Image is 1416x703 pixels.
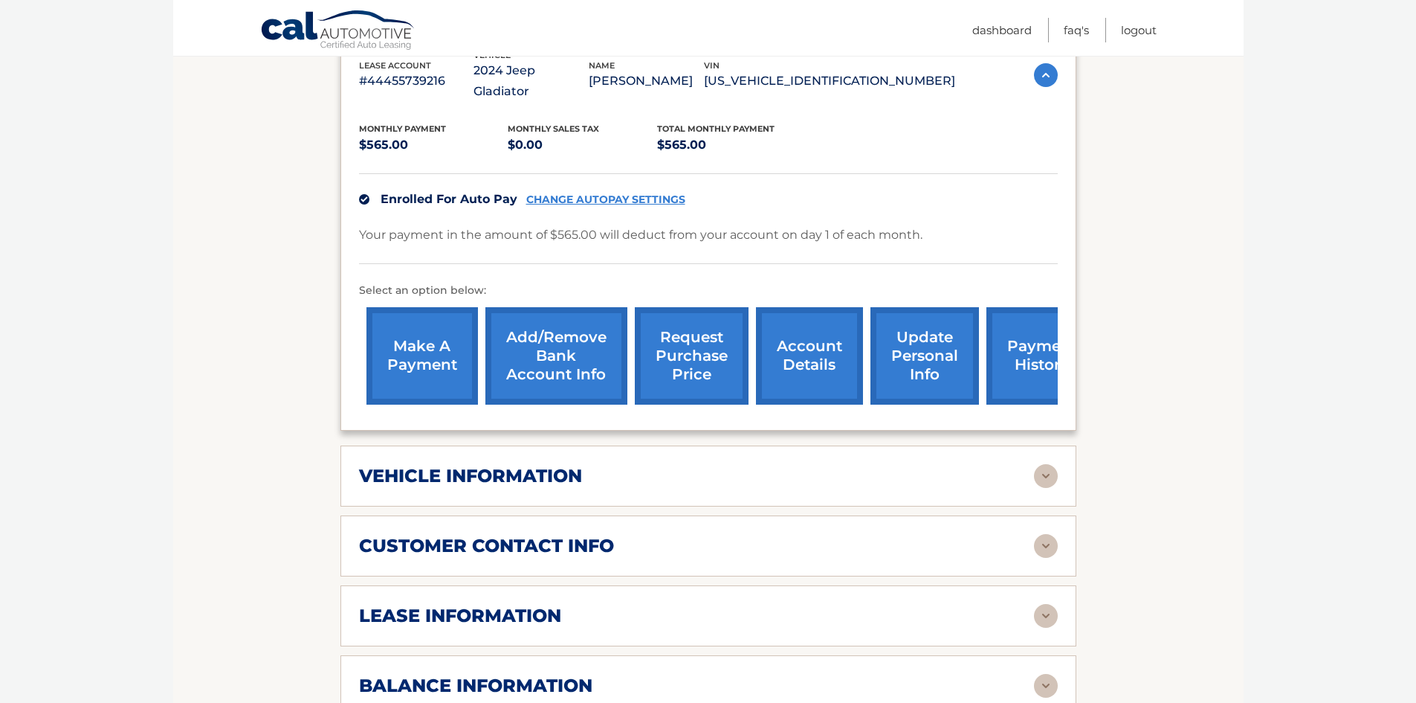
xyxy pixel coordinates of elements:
img: accordion-active.svg [1034,63,1058,87]
a: Dashboard [972,18,1032,42]
p: $565.00 [359,135,508,155]
p: [PERSON_NAME] [589,71,704,92]
span: lease account [359,60,431,71]
a: Add/Remove bank account info [485,307,627,405]
img: accordion-rest.svg [1034,674,1058,698]
img: accordion-rest.svg [1034,604,1058,628]
span: Total Monthly Payment [657,123,775,134]
a: make a payment [366,307,478,405]
p: Your payment in the amount of $565.00 will deduct from your account on day 1 of each month. [359,225,922,245]
p: Select an option below: [359,282,1058,300]
span: Monthly Payment [359,123,446,134]
p: $565.00 [657,135,806,155]
p: 2024 Jeep Gladiator [473,60,589,102]
a: Logout [1121,18,1157,42]
p: #44455739216 [359,71,474,92]
h2: vehicle information [359,465,582,487]
a: account details [756,307,863,405]
p: [US_VEHICLE_IDENTIFICATION_NUMBER] [704,71,955,92]
span: name [589,60,615,71]
img: accordion-rest.svg [1034,534,1058,558]
span: Enrolled For Auto Pay [381,192,517,206]
a: CHANGE AUTOPAY SETTINGS [526,193,685,206]
h2: balance information [359,675,592,697]
a: Cal Automotive [260,10,416,53]
span: Monthly sales Tax [508,123,599,134]
a: payment history [986,307,1098,405]
a: update personal info [870,307,979,405]
img: check.svg [359,194,369,205]
img: accordion-rest.svg [1034,464,1058,488]
h2: lease information [359,605,561,627]
a: request purchase price [635,307,749,405]
h2: customer contact info [359,535,614,557]
a: FAQ's [1064,18,1089,42]
span: vin [704,60,720,71]
p: $0.00 [508,135,657,155]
